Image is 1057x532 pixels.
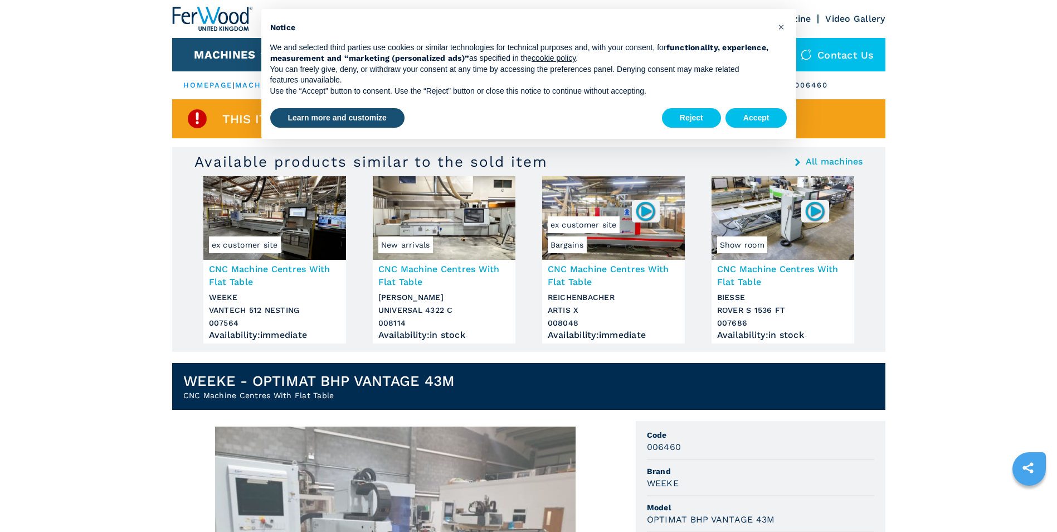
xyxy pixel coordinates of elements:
[801,49,812,60] img: Contact us
[194,48,255,61] button: Machines
[542,176,685,260] img: CNC Machine Centres With Flat Table REICHENBACHER ARTIS X
[378,236,433,253] span: New arrivals
[712,176,854,344] a: CNC Machine Centres With Flat Table BIESSE ROVER S 1536 FTShow room007686CNC Machine Centres With...
[532,54,576,62] a: cookie policy
[647,466,874,477] span: Brand
[773,18,791,36] button: Close this notice
[270,108,405,128] button: Learn more and customize
[647,502,874,513] span: Model
[790,38,885,71] div: Contact us
[647,477,679,490] h3: WEEKE
[548,263,679,288] h3: CNC Machine Centres With Flat Table
[795,80,829,90] p: 006460
[203,176,346,344] a: CNC Machine Centres With Flat Table WEEKE VANTECH 512 NESTINGex customer siteCNC Machine Centres ...
[548,332,679,338] div: Availability : immediate
[825,13,885,24] a: Video Gallery
[548,291,679,330] h3: REICHENBACHER ARTIS X 008048
[1014,454,1042,482] a: sharethis
[717,236,767,253] span: Show room
[209,332,340,338] div: Availability : immediate
[209,291,340,330] h3: WEEKE VANTECH 512 NESTING 007564
[647,429,874,441] span: Code
[270,42,769,64] p: We and selected third parties use cookies or similar technologies for technical purposes and, wit...
[209,236,281,253] span: ex customer site
[378,332,510,338] div: Availability : in stock
[378,291,510,330] h3: [PERSON_NAME] UNIVERSAL 4322 C 008114
[378,263,510,288] h3: CNC Machine Centres With Flat Table
[373,176,515,260] img: CNC Machine Centres With Flat Table MORBIDELLI UNIVERSAL 4322 C
[194,153,548,171] h3: Available products similar to the sold item
[183,390,455,401] h2: CNC Machine Centres With Flat Table
[662,108,721,128] button: Reject
[778,20,785,33] span: ×
[635,200,656,222] img: 008048
[717,263,849,288] h3: CNC Machine Centres With Flat Table
[209,263,340,288] h3: CNC Machine Centres With Flat Table
[270,22,769,33] h2: Notice
[548,216,620,233] span: ex customer site
[548,236,587,253] span: Bargains
[186,108,208,130] img: SoldProduct
[373,176,515,344] a: CNC Machine Centres With Flat Table MORBIDELLI UNIVERSAL 4322 CNew arrivalsCNC Machine Centres Wi...
[647,441,681,453] h3: 006460
[1010,482,1049,524] iframe: Chat
[717,291,849,330] h3: BIESSE ROVER S 1536 FT 007686
[806,157,863,166] a: All machines
[203,176,346,260] img: CNC Machine Centres With Flat Table WEEKE VANTECH 512 NESTING
[232,81,235,89] span: |
[712,176,854,260] img: CNC Machine Centres With Flat Table BIESSE ROVER S 1536 FT
[183,81,233,89] a: HOMEPAGE
[183,372,455,390] h1: WEEKE - OPTIMAT BHP VANTAGE 43M
[222,113,399,125] span: This item is already sold
[270,86,769,97] p: Use the “Accept” button to consent. Use the “Reject” button or close this notice to continue with...
[172,7,252,31] img: Ferwood
[725,108,787,128] button: Accept
[542,176,685,344] a: CNC Machine Centres With Flat Table REICHENBACHER ARTIS XBargainsex customer site008048CNC Machin...
[270,43,769,63] strong: functionality, experience, measurement and “marketing (personalized ads)”
[270,64,769,86] p: You can freely give, deny, or withdraw your consent at any time by accessing the preferences pane...
[235,81,283,89] a: machines
[804,200,826,222] img: 007686
[647,513,775,526] h3: OPTIMAT BHP VANTAGE 43M
[717,332,849,338] div: Availability : in stock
